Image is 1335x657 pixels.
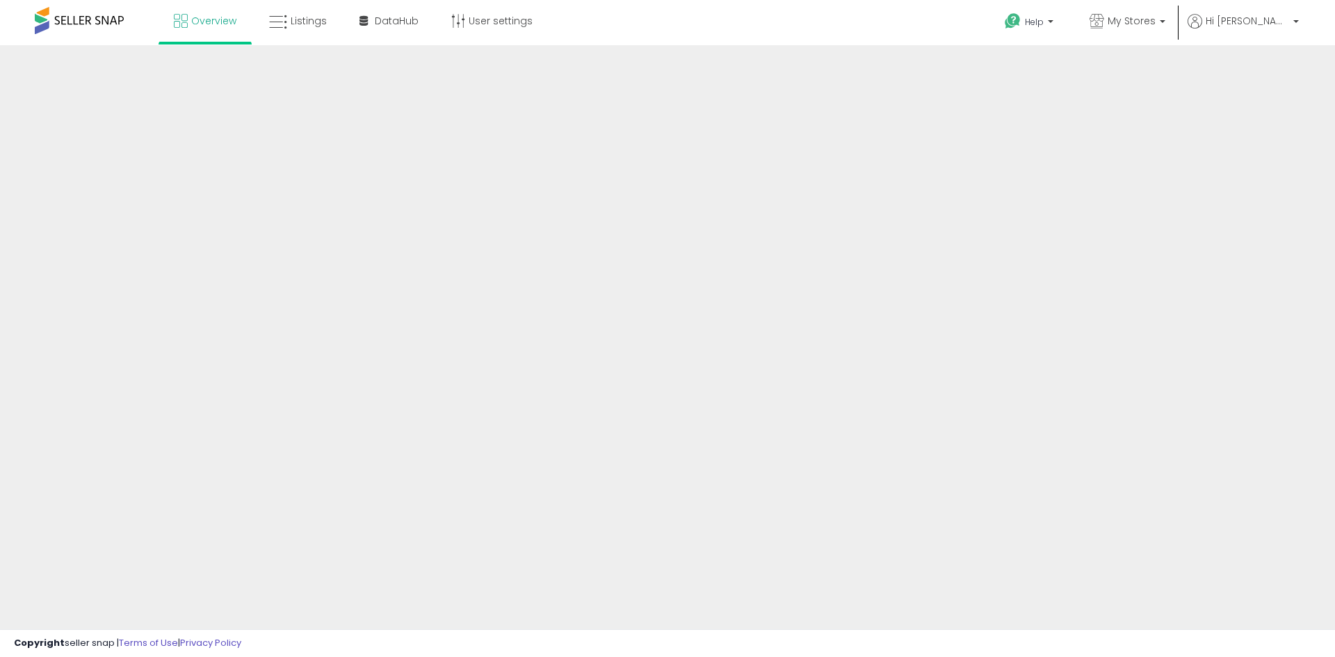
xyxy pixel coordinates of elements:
[191,14,236,28] span: Overview
[375,14,419,28] span: DataHub
[1108,14,1156,28] span: My Stores
[994,2,1067,45] a: Help
[1206,14,1289,28] span: Hi [PERSON_NAME]
[1188,14,1299,45] a: Hi [PERSON_NAME]
[1025,16,1044,28] span: Help
[291,14,327,28] span: Listings
[1004,13,1021,30] i: Get Help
